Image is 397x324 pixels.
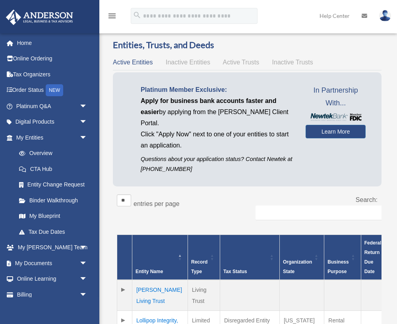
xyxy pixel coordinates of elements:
span: arrow_drop_down [79,271,95,287]
span: Federal Return Due Date [364,240,382,274]
img: Anderson Advisors Platinum Portal [4,10,76,25]
span: arrow_drop_down [79,98,95,114]
span: arrow_drop_down [79,130,95,146]
a: Learn More [306,125,366,138]
a: Online Ordering [6,51,99,67]
span: arrow_drop_down [79,255,95,272]
span: Inactive Entities [166,59,210,66]
a: Tax Organizers [6,66,99,82]
img: NewtekBankLogoSM.png [310,113,362,121]
a: My Documentsarrow_drop_down [6,255,99,271]
td: [PERSON_NAME] Living Trust [132,280,188,311]
th: Entity Name: Activate to invert sorting [132,235,188,280]
h3: Entities, Trusts, and Deeds [113,39,382,51]
span: arrow_drop_down [79,287,95,303]
p: Click "Apply Now" next to one of your entities to start an application. [141,129,294,151]
span: In Partnership With... [306,84,366,109]
th: Record Type: Activate to sort [188,235,220,280]
label: entries per page [134,200,180,207]
a: Digital Productsarrow_drop_down [6,114,99,130]
a: Billingarrow_drop_down [6,287,99,303]
th: Business Purpose: Activate to sort [324,235,361,280]
span: Tax Status [223,269,247,274]
span: arrow_drop_down [79,240,95,256]
a: Order StatusNEW [6,82,99,99]
span: Apply for business bank accounts faster and easier [141,97,276,115]
div: NEW [46,84,63,96]
a: Overview [11,146,91,161]
span: Record Type [191,259,207,274]
th: Tax Status: Activate to sort [220,235,279,280]
a: Tax Due Dates [11,224,95,240]
th: Organization State: Activate to sort [279,235,324,280]
span: Inactive Trusts [272,59,313,66]
td: Living Trust [188,280,220,311]
a: menu [107,14,117,21]
img: User Pic [379,10,391,21]
span: Organization State [283,259,312,274]
span: Entity Name [136,269,163,274]
i: search [133,11,141,19]
a: Entity Change Request [11,177,95,193]
p: Questions about your application status? Contact Newtek at [PHONE_NUMBER] [141,154,294,174]
a: My Entitiesarrow_drop_down [6,130,95,146]
p: by applying from the [PERSON_NAME] Client Portal. [141,95,294,129]
a: Platinum Q&Aarrow_drop_down [6,98,99,114]
a: Binder Walkthrough [11,192,95,208]
a: CTA Hub [11,161,95,177]
i: menu [107,11,117,21]
a: Home [6,35,99,51]
span: Business Purpose [327,259,349,274]
span: Active Trusts [223,59,260,66]
span: Active Entities [113,59,153,66]
p: Platinum Member Exclusive: [141,84,294,95]
a: My Blueprint [11,208,95,224]
th: Federal Return Due Date: Activate to sort [361,235,393,280]
a: Online Learningarrow_drop_down [6,271,99,287]
span: arrow_drop_down [79,114,95,130]
label: Search: [356,196,378,203]
a: My [PERSON_NAME] Teamarrow_drop_down [6,240,99,256]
